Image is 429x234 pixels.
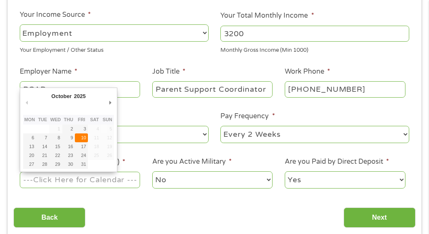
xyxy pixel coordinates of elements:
[62,151,75,160] button: 23
[23,133,36,142] button: 6
[49,133,62,142] button: 8
[23,160,36,169] button: 27
[13,207,85,228] input: Back
[285,157,389,166] label: Are you Paid by Direct Deposit
[73,91,87,102] div: 2025
[152,157,232,166] label: Are you Active Military
[36,142,49,151] button: 14
[78,117,85,122] abbr: Friday
[20,81,140,97] input: Walmart
[285,81,405,97] input: (231) 754-4010
[38,117,47,122] abbr: Tuesday
[49,142,62,151] button: 15
[75,142,88,151] button: 17
[20,43,209,55] div: Your Employment / Other Status
[62,125,75,133] button: 2
[152,67,185,76] label: Job Title
[36,133,49,142] button: 7
[344,207,416,228] input: Next
[152,81,273,97] input: Cashier
[62,133,75,142] button: 9
[36,151,49,160] button: 21
[62,142,75,151] button: 16
[36,160,49,169] button: 28
[220,112,275,121] label: Pay Frequency
[23,97,31,109] button: Previous Month
[49,160,62,169] button: 29
[75,160,88,169] button: 31
[24,117,35,122] abbr: Monday
[20,172,140,188] input: Use the arrow keys to pick a date
[106,97,114,109] button: Next Month
[20,11,91,19] label: Your Income Source
[49,151,62,160] button: 22
[75,151,88,160] button: 24
[75,133,88,142] button: 10
[23,151,36,160] button: 20
[103,117,112,122] abbr: Sunday
[62,160,75,169] button: 30
[50,117,61,122] abbr: Wednesday
[220,26,409,42] input: 1800
[64,117,73,122] abbr: Thursday
[285,67,330,76] label: Work Phone
[20,67,77,76] label: Employer Name
[90,117,99,122] abbr: Saturday
[220,43,409,55] div: Monthly Gross Income (Min 1000)
[23,142,36,151] button: 13
[220,11,314,20] label: Your Total Monthly Income
[50,91,73,102] div: October
[75,125,88,133] button: 3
